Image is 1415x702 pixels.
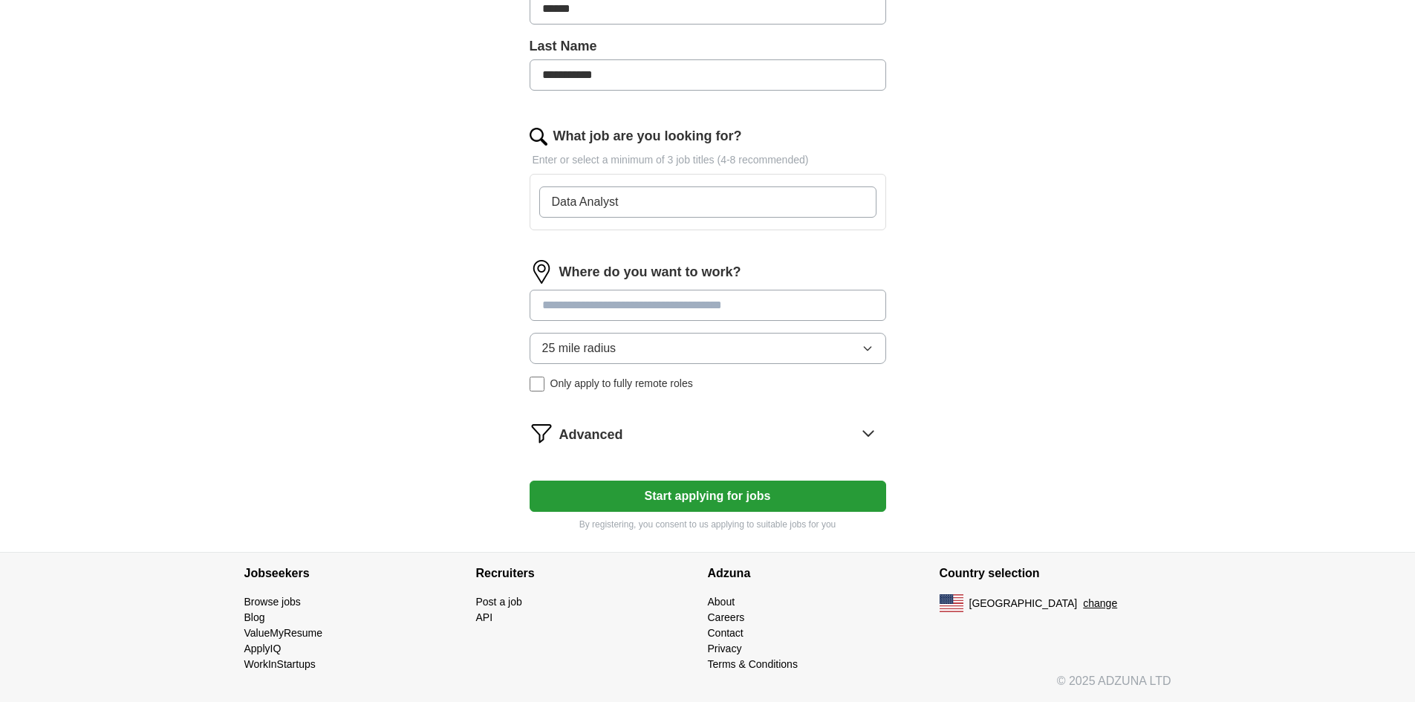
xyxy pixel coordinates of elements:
p: Enter or select a minimum of 3 job titles (4-8 recommended) [530,152,886,168]
a: Careers [708,611,745,623]
img: search.png [530,128,547,146]
div: © 2025 ADZUNA LTD [232,672,1183,702]
a: Contact [708,627,744,639]
span: Advanced [559,425,623,445]
span: Only apply to fully remote roles [550,376,693,391]
a: API [476,611,493,623]
a: WorkInStartups [244,658,316,670]
a: Post a job [476,596,522,608]
input: Type a job title and press enter [539,186,876,218]
p: By registering, you consent to us applying to suitable jobs for you [530,518,886,531]
label: Where do you want to work? [559,262,741,282]
a: ValueMyResume [244,627,323,639]
h4: Country selection [940,553,1171,594]
span: 25 mile radius [542,339,617,357]
a: Blog [244,611,265,623]
input: Only apply to fully remote roles [530,377,544,391]
a: Privacy [708,643,742,654]
label: What job are you looking for? [553,126,742,146]
a: ApplyIQ [244,643,282,654]
a: About [708,596,735,608]
button: change [1083,596,1117,611]
a: Browse jobs [244,596,301,608]
button: Start applying for jobs [530,481,886,512]
img: filter [530,421,553,445]
img: location.png [530,260,553,284]
button: 25 mile radius [530,333,886,364]
label: Last Name [530,36,886,56]
img: US flag [940,594,963,612]
a: Terms & Conditions [708,658,798,670]
span: [GEOGRAPHIC_DATA] [969,596,1078,611]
